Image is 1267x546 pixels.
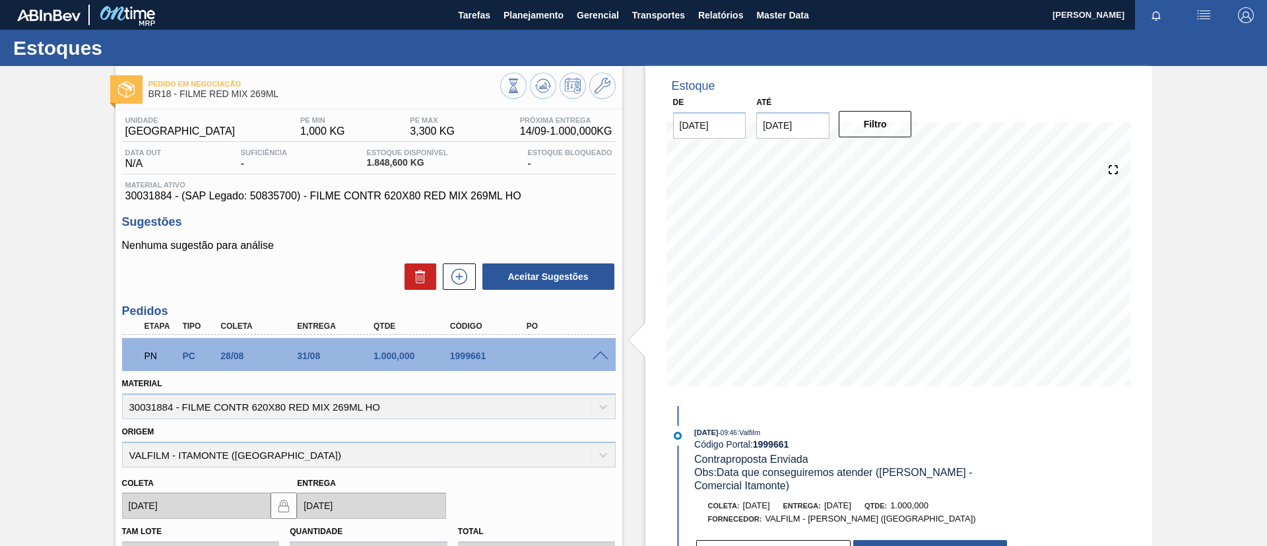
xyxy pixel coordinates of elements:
label: Entrega [297,479,336,488]
span: Transportes [632,7,685,23]
button: Visão Geral dos Estoques [500,73,527,99]
div: Pedido em Negociação [141,341,181,370]
img: TNhmsLtSVTkK8tSr43FrP2fwEKptu5GPRR3wAAAABJRU5ErkJggg== [17,9,81,21]
span: BR18 - FILME RED MIX 269ML [148,89,500,99]
label: Origem [122,427,154,436]
span: [GEOGRAPHIC_DATA] [125,125,236,137]
input: dd/mm/yyyy [673,112,746,139]
span: Estoque Disponível [367,149,448,156]
span: 1.000,000 [890,500,928,510]
label: Coleta [122,479,154,488]
strong: 1999661 [753,439,789,450]
div: 1999661 [447,351,533,361]
span: : Valfilm [737,428,760,436]
span: Entrega: [783,502,821,510]
label: Até [756,98,771,107]
button: Notificações [1135,6,1177,24]
span: Master Data [756,7,808,23]
span: PE MAX [410,116,455,124]
input: dd/mm/yyyy [756,112,829,139]
span: Contraproposta Enviada [694,454,808,465]
h3: Pedidos [122,304,616,318]
span: [DATE] [743,500,770,510]
img: atual [674,432,682,440]
label: Material [122,379,162,388]
span: Obs: Data que conseguiremos atender ([PERSON_NAME] - Comercial Itamonte) [694,467,975,491]
span: 3,300 KG [410,125,455,137]
label: Total [458,527,484,536]
label: Quantidade [290,527,342,536]
span: VALFILM - [PERSON_NAME] ([GEOGRAPHIC_DATA]) [765,514,975,524]
p: Nenhuma sugestão para análise [122,240,616,252]
span: Gerencial [577,7,619,23]
div: Nova sugestão [436,263,476,290]
button: Programar Estoque [560,73,586,99]
h1: Estoques [13,40,247,55]
div: Entrega [294,322,379,331]
div: Etapa [141,322,181,331]
span: Próxima Entrega [520,116,612,124]
div: Código Portal: [694,439,1008,450]
button: Ir ao Master Data / Geral [589,73,616,99]
button: locked [271,493,297,519]
span: Material ativo [125,181,612,189]
div: Estoque [672,79,715,93]
button: Atualizar Gráfico [530,73,556,99]
img: Logout [1238,7,1254,23]
input: dd/mm/yyyy [122,493,271,519]
div: Qtde [370,322,456,331]
img: locked [276,498,292,514]
img: Ícone [118,81,135,98]
span: Data out [125,149,162,156]
div: Código [447,322,533,331]
img: userActions [1196,7,1212,23]
div: Aceitar Sugestões [476,262,616,291]
span: 1.848,600 KG [367,158,448,168]
span: Estoque Bloqueado [527,149,612,156]
div: PO [523,322,609,331]
span: Pedido em Negociação [148,80,500,88]
span: [DATE] [824,500,851,510]
div: 28/08/2025 [217,351,303,361]
p: PN [145,351,178,361]
div: - [524,149,615,170]
span: Relatórios [698,7,743,23]
span: 14/09 - 1.000,000 KG [520,125,612,137]
span: PE MIN [300,116,345,124]
button: Aceitar Sugestões [482,263,614,290]
span: 30031884 - (SAP Legado: 50835700) - FILME CONTR 620X80 RED MIX 269ML HO [125,190,612,202]
input: dd/mm/yyyy [297,493,446,519]
label: Tam lote [122,527,162,536]
span: Qtde: [864,502,887,510]
div: Excluir Sugestões [398,263,436,290]
div: 1.000,000 [370,351,456,361]
button: Filtro [839,111,912,137]
span: Coleta: [708,502,740,510]
span: 1,000 KG [300,125,345,137]
span: [DATE] [694,428,718,436]
h3: Sugestões [122,215,616,229]
div: N/A [122,149,165,170]
div: Tipo [179,322,218,331]
span: - 09:46 [719,429,737,436]
div: 31/08/2025 [294,351,379,361]
span: Planejamento [504,7,564,23]
span: Suficiência [241,149,287,156]
div: Coleta [217,322,303,331]
span: Unidade [125,116,236,124]
label: De [673,98,684,107]
div: Pedido de Compra [179,351,218,361]
div: - [238,149,290,170]
span: Fornecedor: [708,515,762,523]
span: Tarefas [458,7,490,23]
